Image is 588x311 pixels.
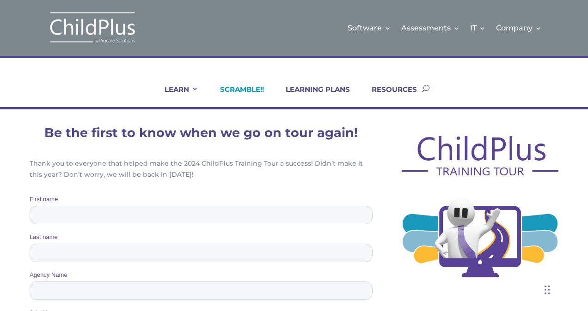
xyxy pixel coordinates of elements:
a: SCRAMBLE!! [208,85,264,107]
iframe: Chat Widget [542,267,588,311]
div: Drag [545,276,550,304]
h1: Be the first to know when we go on tour again! [30,126,373,144]
img: chip-pop-out-screen [402,190,559,278]
a: LEARNING PLANS [274,85,350,107]
a: IT [470,9,486,47]
a: Software [348,9,391,47]
a: RESOURCES [360,85,417,107]
a: Assessments [401,9,460,47]
p: Thank you to everyone that helped make the 2024 ChildPlus Training Tour a success! Didn’t make it... [30,158,373,180]
img: logo-tour [402,136,559,175]
a: Company [496,9,542,47]
a: LEARN [153,85,198,107]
